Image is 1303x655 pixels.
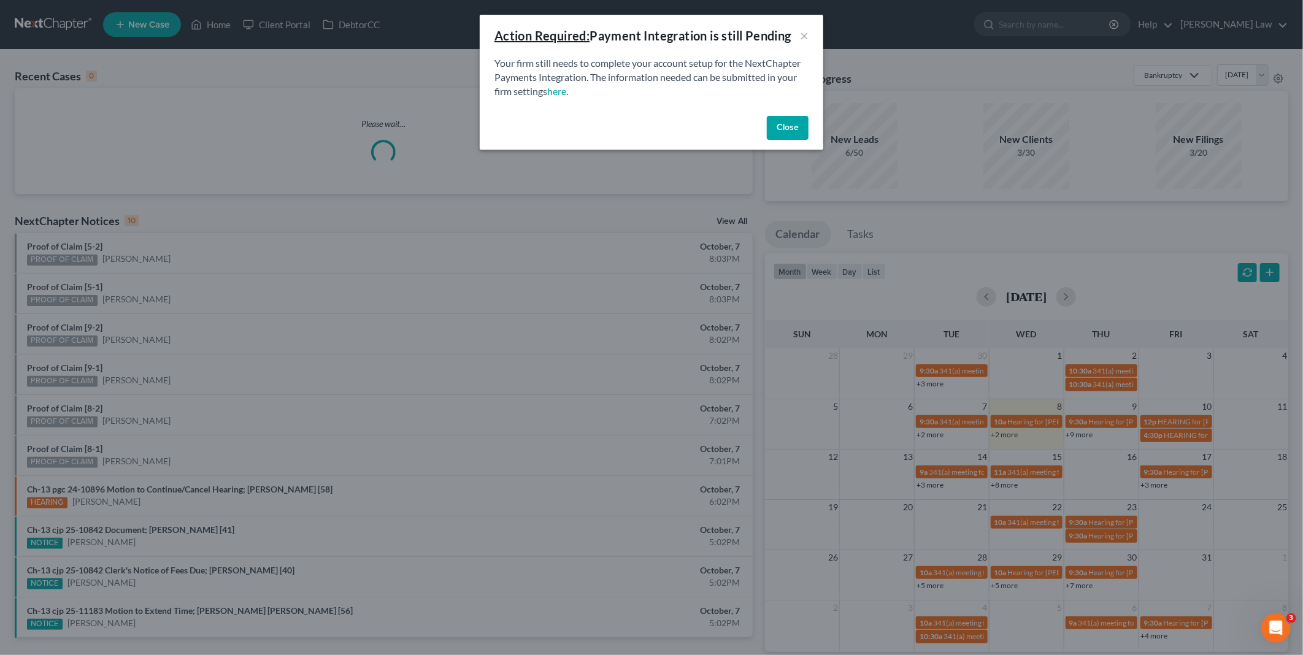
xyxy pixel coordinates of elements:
[800,28,809,43] button: ×
[1286,613,1296,623] span: 3
[547,85,566,97] a: here
[1261,613,1291,643] iframe: Intercom live chat
[494,27,791,44] div: Payment Integration is still Pending
[494,56,809,99] p: Your firm still needs to complete your account setup for the NextChapter Payments Integration. Th...
[494,28,590,43] u: Action Required:
[767,116,809,140] button: Close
